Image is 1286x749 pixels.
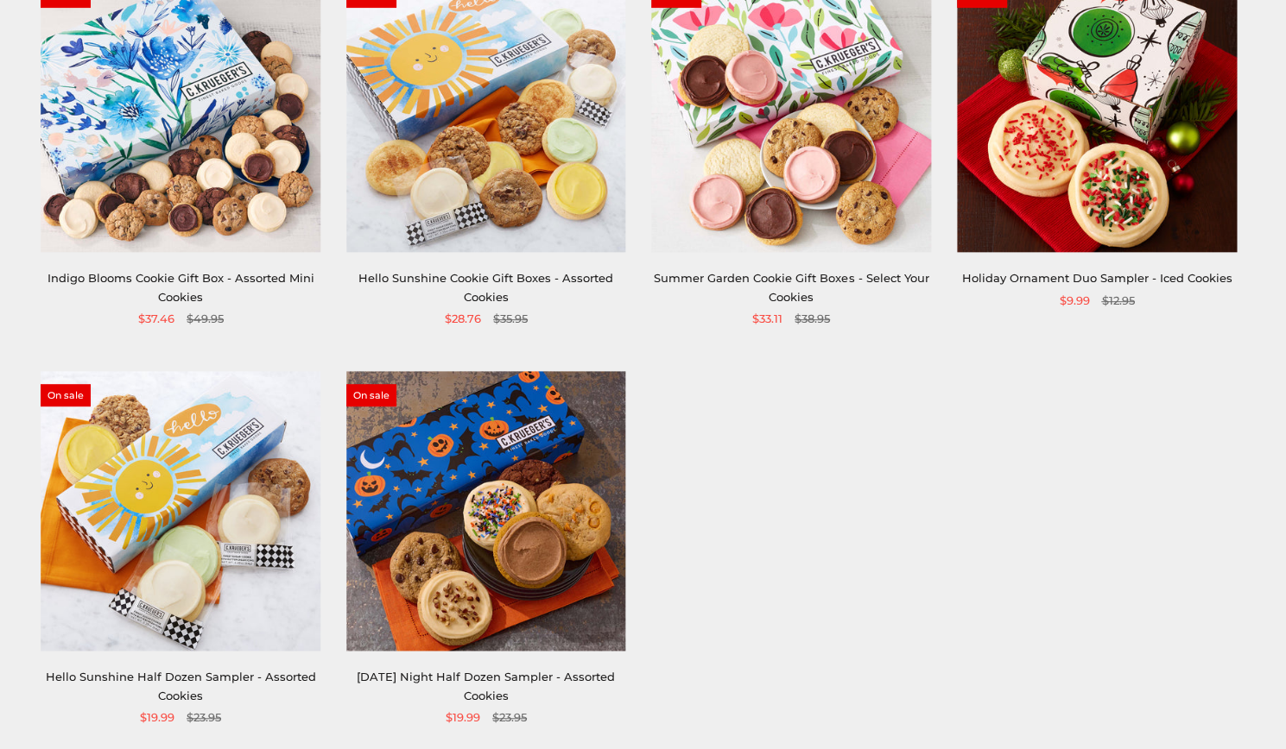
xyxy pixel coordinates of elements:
a: Hello Sunshine Half Dozen Sampler - Assorted Cookies [46,670,316,702]
a: Hello Sunshine Cookie Gift Boxes - Assorted Cookies [358,271,613,303]
span: $12.95 [1101,292,1134,310]
span: $23.95 [492,708,527,727]
span: On sale [346,384,396,406]
span: $38.95 [795,310,830,328]
span: $23.95 [187,708,221,727]
span: $19.99 [446,708,480,727]
a: Summer Garden Cookie Gift Boxes - Select Your Cookies [654,271,928,303]
span: $35.95 [493,310,528,328]
iframe: Sign Up via Text for Offers [14,683,179,735]
span: $37.46 [138,310,174,328]
a: Indigo Blooms Cookie Gift Box - Assorted Mini Cookies [48,271,314,303]
a: [DATE] Night Half Dozen Sampler - Assorted Cookies [357,670,615,702]
span: On sale [41,384,91,406]
span: $33.11 [752,310,782,328]
span: $49.95 [187,310,224,328]
span: $9.99 [1059,292,1089,310]
span: $28.76 [445,310,481,328]
a: Holiday Ornament Duo Sampler - Iced Cookies [961,271,1232,285]
img: Halloween Night Half Dozen Sampler - Assorted Cookies [346,372,626,651]
img: Hello Sunshine Half Dozen Sampler - Assorted Cookies [41,372,320,651]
